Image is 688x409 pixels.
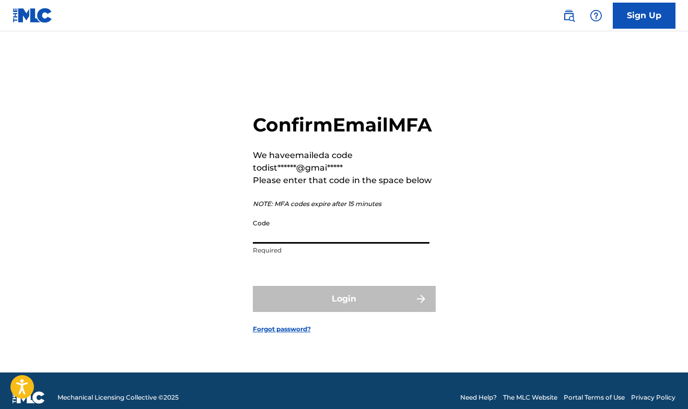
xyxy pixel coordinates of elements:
img: help [590,9,602,22]
a: Sign Up [613,3,675,29]
a: Privacy Policy [631,393,675,402]
a: Forgot password? [253,324,311,334]
img: MLC Logo [13,8,53,23]
h2: Confirm Email MFA [253,113,436,137]
a: The MLC Website [503,393,557,402]
div: Help [586,5,607,26]
a: Public Search [558,5,579,26]
img: search [563,9,575,22]
p: Please enter that code in the space below [253,174,436,187]
img: logo [13,391,45,404]
p: NOTE: MFA codes expire after 15 minutes [253,199,436,209]
a: Portal Terms of Use [564,393,625,402]
a: Need Help? [460,393,497,402]
span: Mechanical Licensing Collective © 2025 [57,393,179,402]
p: Required [253,246,429,255]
